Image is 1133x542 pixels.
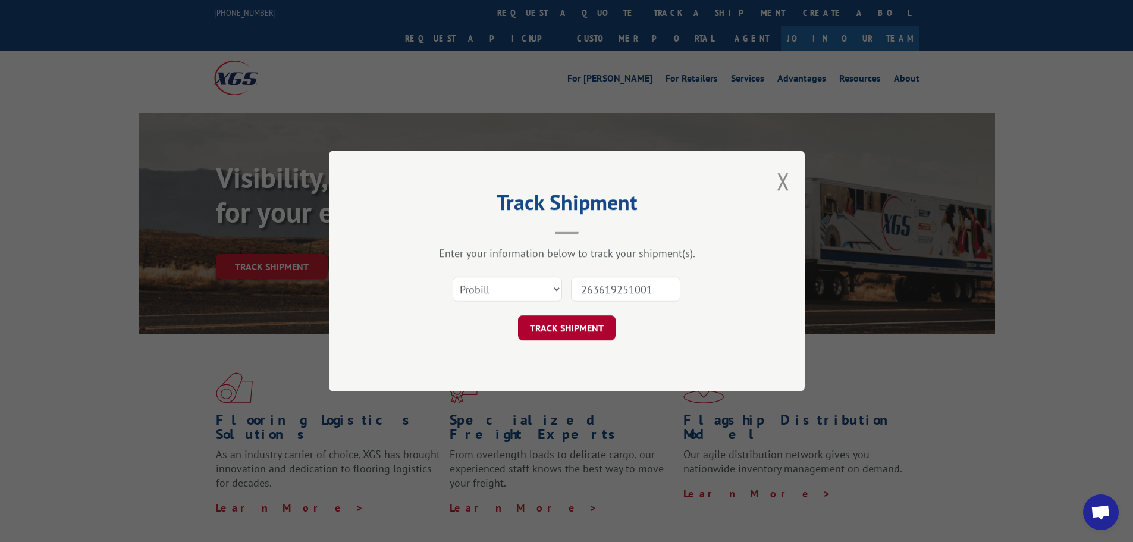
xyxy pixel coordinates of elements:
button: TRACK SHIPMENT [518,315,616,340]
div: Enter your information below to track your shipment(s). [388,246,745,260]
h2: Track Shipment [388,194,745,217]
div: Open chat [1083,494,1119,530]
button: Close modal [777,165,790,197]
input: Number(s) [571,277,680,302]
